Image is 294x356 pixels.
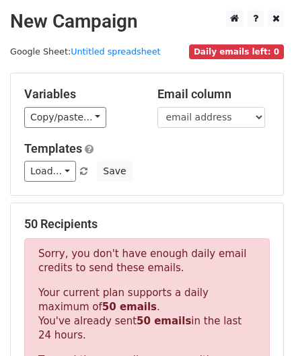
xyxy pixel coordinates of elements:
p: Sorry, you don't have enough daily email credits to send these emails. [38,247,256,275]
button: Save [97,161,132,182]
iframe: Chat Widget [227,291,294,356]
p: Your current plan supports a daily maximum of . You've already sent in the last 24 hours. [38,286,256,343]
small: Google Sheet: [10,46,161,57]
a: Templates [24,141,82,155]
h2: New Campaign [10,10,284,33]
h5: Email column [157,87,270,102]
h5: Variables [24,87,137,102]
span: Daily emails left: 0 [189,44,284,59]
a: Daily emails left: 0 [189,46,284,57]
a: Untitled spreadsheet [71,46,160,57]
a: Copy/paste... [24,107,106,128]
strong: 50 emails [102,301,157,313]
a: Load... [24,161,76,182]
strong: 50 emails [137,315,191,327]
h5: 50 Recipients [24,217,270,232]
